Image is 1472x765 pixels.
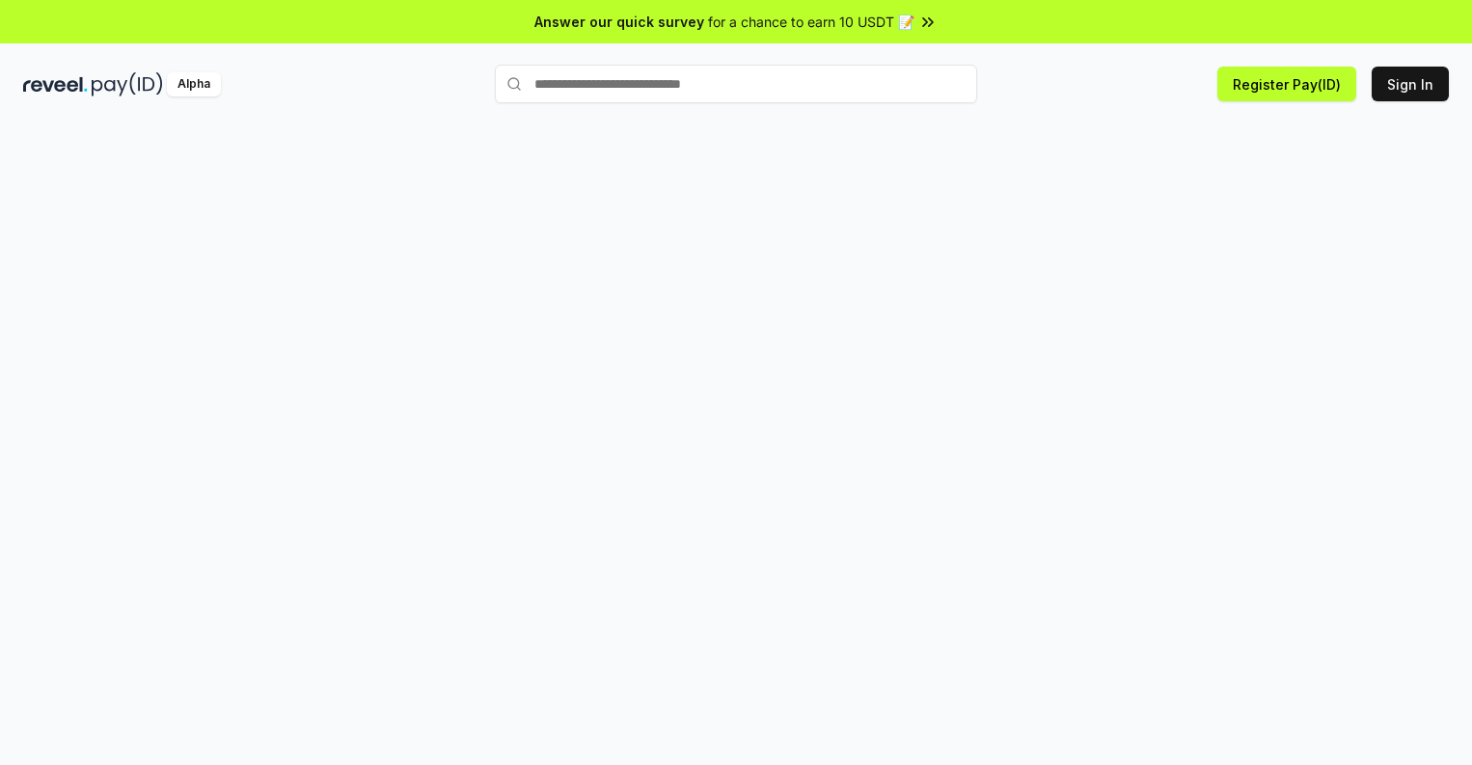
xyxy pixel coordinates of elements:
[23,72,88,96] img: reveel_dark
[167,72,221,96] div: Alpha
[92,72,163,96] img: pay_id
[1217,67,1356,101] button: Register Pay(ID)
[708,12,914,32] span: for a chance to earn 10 USDT 📝
[534,12,704,32] span: Answer our quick survey
[1372,67,1449,101] button: Sign In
